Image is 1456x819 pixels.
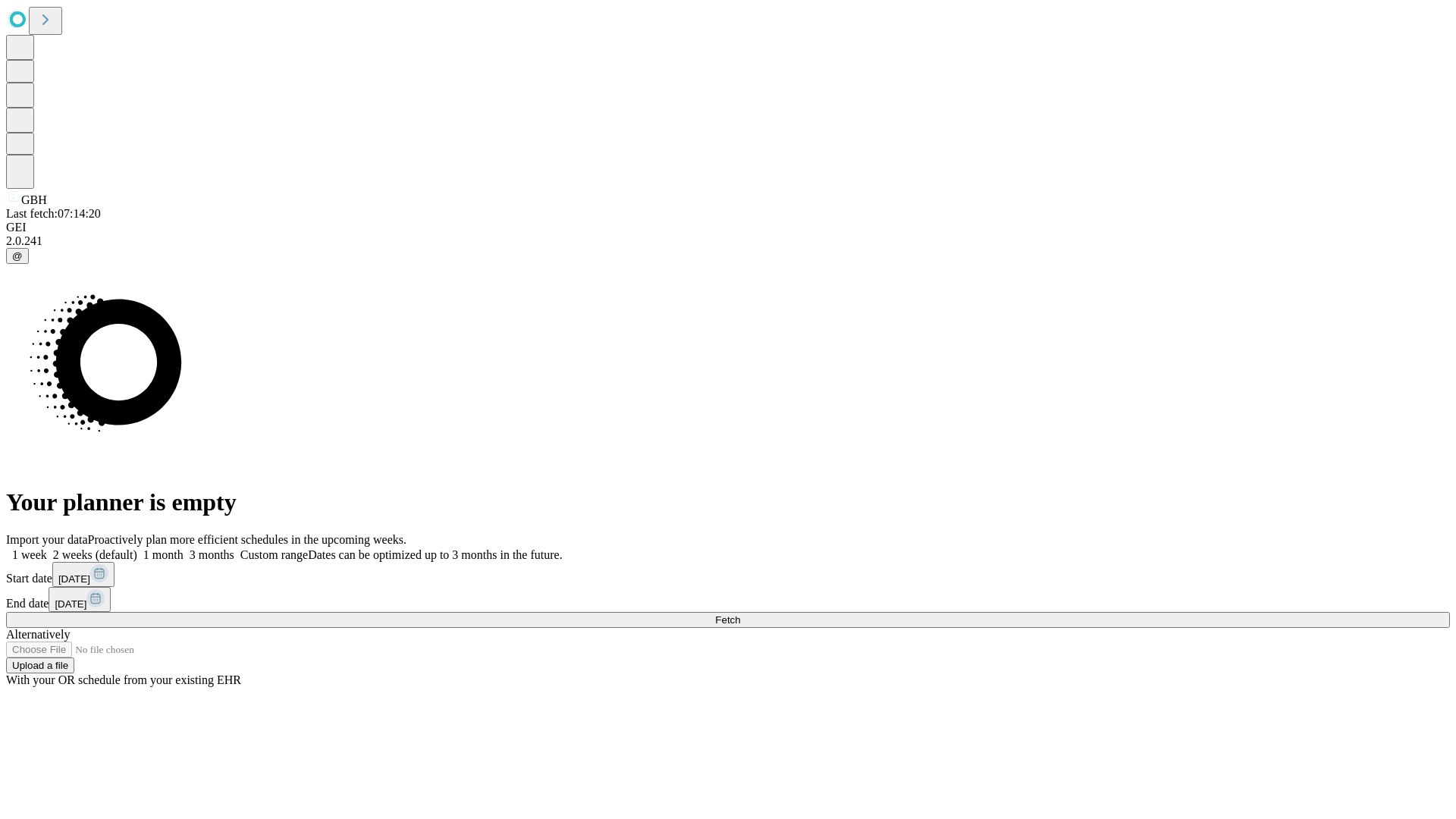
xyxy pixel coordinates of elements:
[6,488,1450,516] h1: Your planner is empty
[6,673,241,686] span: With your OR schedule from your existing EHR
[6,628,70,641] span: Alternatively
[6,207,101,220] span: Last fetch: 07:14:20
[143,548,184,561] span: 1 month
[6,657,74,673] button: Upload a file
[55,598,86,610] span: [DATE]
[190,548,234,561] span: 3 months
[6,221,1450,234] div: GEI
[88,533,406,546] span: Proactively plan more efficient schedules in the upcoming weeks.
[6,587,1450,612] div: End date
[6,234,1450,248] div: 2.0.241
[52,562,115,587] button: [DATE]
[12,548,47,561] span: 1 week
[12,250,23,262] span: @
[715,614,740,626] span: Fetch
[6,612,1450,628] button: Fetch
[53,548,137,561] span: 2 weeks (default)
[21,193,47,206] span: GBH
[240,548,308,561] span: Custom range
[58,573,90,585] span: [DATE]
[6,533,88,546] span: Import your data
[49,587,111,612] button: [DATE]
[308,548,562,561] span: Dates can be optimized up to 3 months in the future.
[6,248,29,264] button: @
[6,562,1450,587] div: Start date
